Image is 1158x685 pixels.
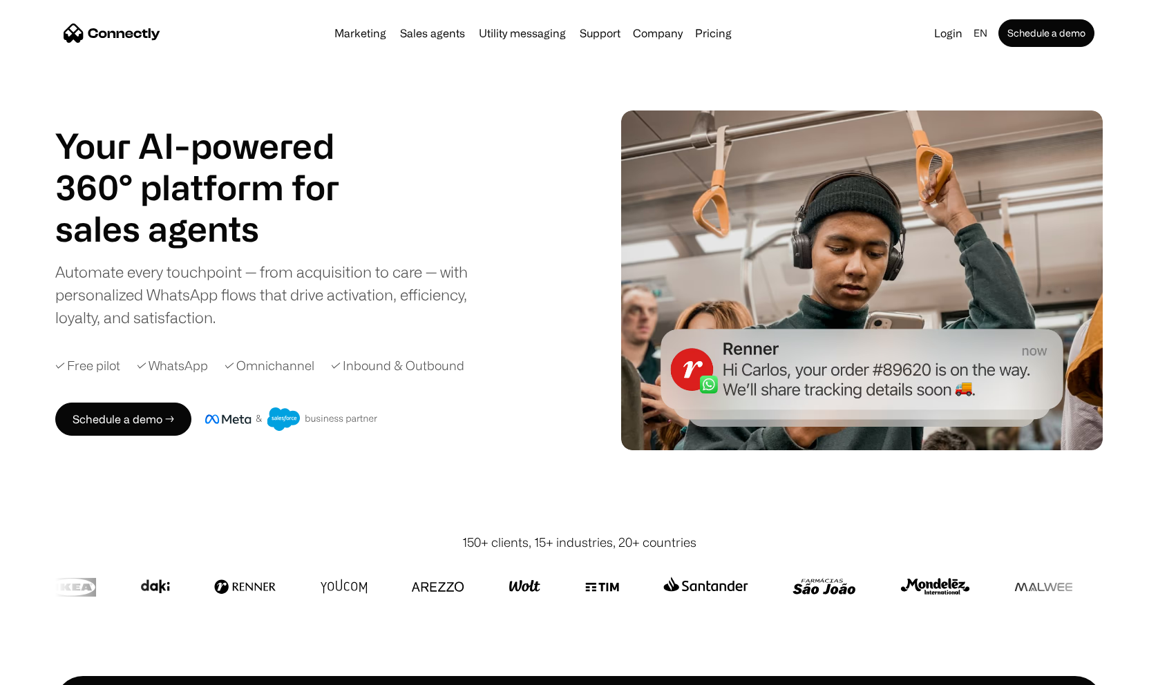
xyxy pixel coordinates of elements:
[55,125,373,208] h1: Your AI-powered 360° platform for
[473,28,571,39] a: Utility messaging
[55,208,373,249] div: carousel
[205,407,378,431] img: Meta and Salesforce business partner badge.
[55,403,191,436] a: Schedule a demo →
[329,28,392,39] a: Marketing
[574,28,626,39] a: Support
[55,260,491,329] div: Automate every touchpoint — from acquisition to care — with personalized WhatsApp flows that driv...
[974,23,987,43] div: en
[225,356,314,375] div: ✓ Omnichannel
[929,23,968,43] a: Login
[55,208,373,249] h1: sales agents
[28,661,83,680] ul: Language list
[64,23,160,44] a: home
[14,659,83,680] aside: Language selected: English
[462,533,696,552] div: 150+ clients, 15+ industries, 20+ countries
[55,208,373,249] div: 1 of 4
[633,23,683,43] div: Company
[629,23,687,43] div: Company
[690,28,737,39] a: Pricing
[998,19,1094,47] a: Schedule a demo
[331,356,464,375] div: ✓ Inbound & Outbound
[968,23,996,43] div: en
[55,356,120,375] div: ✓ Free pilot
[395,28,471,39] a: Sales agents
[137,356,208,375] div: ✓ WhatsApp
